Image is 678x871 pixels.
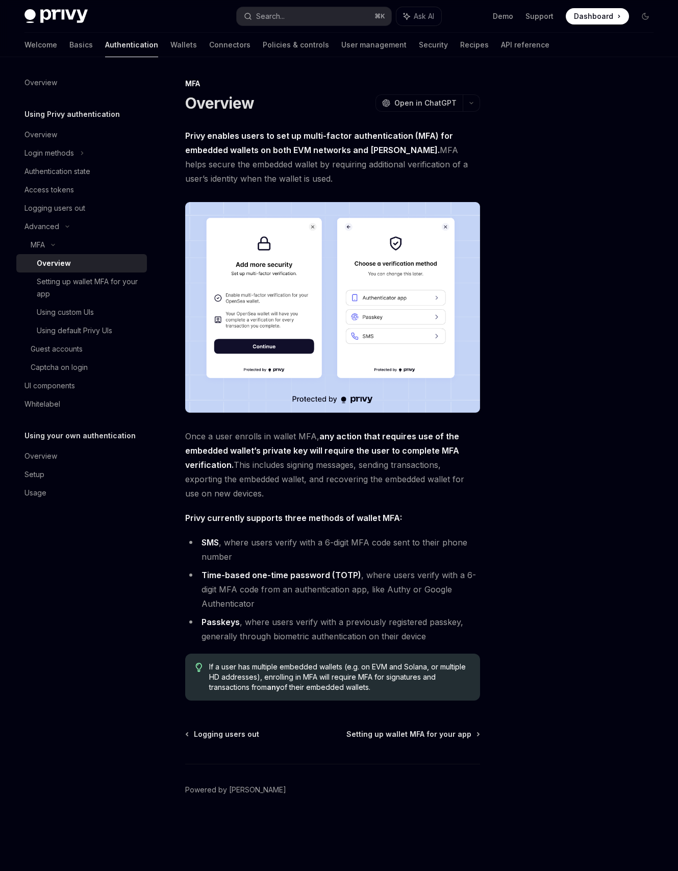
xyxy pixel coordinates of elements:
a: Logging users out [186,729,259,739]
a: Dashboard [566,8,629,24]
div: UI components [24,380,75,392]
strong: any [267,683,280,691]
a: Security [419,33,448,57]
strong: Time-based one-time password (TOTP) [202,570,361,580]
a: Powered by [PERSON_NAME] [185,785,286,795]
strong: any action that requires use of the embedded wallet’s private key will require the user to comple... [185,431,459,470]
a: Connectors [209,33,250,57]
button: Toggle dark mode [637,8,654,24]
a: Wallets [170,33,197,57]
div: MFA [185,79,480,89]
span: Open in ChatGPT [394,98,457,108]
a: Logging users out [16,199,147,217]
div: Overview [37,257,71,269]
span: MFA helps secure the embedded wallet by requiring additional verification of a user’s identity wh... [185,129,480,186]
div: Captcha on login [31,361,88,374]
a: Policies & controls [263,33,329,57]
div: Search... [256,10,285,22]
a: Overview [16,447,147,465]
strong: Privy enables users to set up multi-factor authentication (MFA) for embedded wallets on both EVM ... [185,131,453,155]
a: Authentication state [16,162,147,181]
span: Dashboard [574,11,613,21]
span: ⌘ K [374,12,385,20]
div: Setup [24,468,44,481]
button: Open in ChatGPT [375,94,463,112]
a: Support [525,11,554,21]
h1: Overview [185,94,254,112]
div: Guest accounts [31,343,83,355]
a: Overview [16,73,147,92]
a: UI components [16,377,147,395]
img: dark logo [24,9,88,23]
a: Setting up wallet MFA for your app [346,729,479,739]
span: Ask AI [414,11,434,21]
span: Logging users out [194,729,259,739]
button: Ask AI [396,7,441,26]
a: Overview [16,126,147,144]
strong: SMS [202,537,219,548]
div: MFA [31,239,45,251]
a: Guest accounts [16,340,147,358]
div: Usage [24,487,46,499]
div: Overview [24,450,57,462]
div: Logging users out [24,202,85,214]
a: Recipes [460,33,489,57]
a: Authentication [105,33,158,57]
div: Access tokens [24,184,74,196]
div: Login methods [24,147,74,159]
li: , where users verify with a 6-digit MFA code from an authentication app, like Authy or Google Aut... [185,568,480,611]
div: Authentication state [24,165,90,178]
a: Basics [69,33,93,57]
button: Search...⌘K [237,7,391,26]
span: If a user has multiple embedded wallets (e.g. on EVM and Solana, or multiple HD addresses), enrol... [209,662,470,692]
h5: Using Privy authentication [24,108,120,120]
a: Welcome [24,33,57,57]
div: Whitelabel [24,398,60,410]
div: Setting up wallet MFA for your app [37,276,141,300]
a: Using custom UIs [16,303,147,321]
a: Access tokens [16,181,147,199]
strong: Passkeys [202,617,240,627]
strong: Privy currently supports three methods of wallet MFA: [185,513,402,523]
a: Using default Privy UIs [16,321,147,340]
a: Overview [16,254,147,272]
h5: Using your own authentication [24,430,136,442]
div: Advanced [24,220,59,233]
div: Using default Privy UIs [37,325,112,337]
a: Setup [16,465,147,484]
img: images/MFA.png [185,202,480,413]
a: Whitelabel [16,395,147,413]
a: Demo [493,11,513,21]
a: API reference [501,33,549,57]
span: Setting up wallet MFA for your app [346,729,471,739]
a: Captcha on login [16,358,147,377]
div: Overview [24,129,57,141]
div: Using custom UIs [37,306,94,318]
div: Overview [24,77,57,89]
span: Once a user enrolls in wallet MFA, This includes signing messages, sending transactions, exportin... [185,429,480,501]
a: Setting up wallet MFA for your app [16,272,147,303]
svg: Tip [195,663,203,672]
a: Usage [16,484,147,502]
li: , where users verify with a previously registered passkey, generally through biometric authentica... [185,615,480,643]
a: User management [341,33,407,57]
li: , where users verify with a 6-digit MFA code sent to their phone number [185,535,480,564]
